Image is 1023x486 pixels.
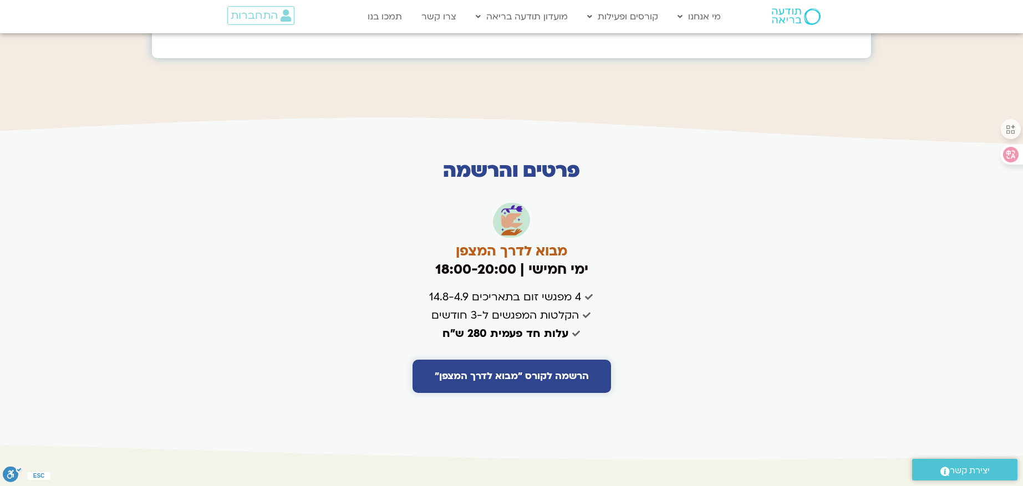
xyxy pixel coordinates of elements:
a: התחברות [227,6,294,25]
b: מבוא לדרך המצפן [456,242,567,260]
b: ימי חמישי | 18:00-20:00 [435,260,588,279]
span: הקלטות המפגשים ל-3 חודשים [431,306,582,325]
span: התחברות [231,9,278,22]
span: הרשמה לקורס "מבוא לדרך המצפן" [435,371,589,382]
a: מי אנחנו [672,6,726,27]
span: 4 מפגשי זום בתאריכים 14.8-4.9 [429,288,584,306]
a: הרשמה לקורס "מבוא לדרך המצפן" [413,360,611,393]
span: יצירת קשר [950,463,990,478]
a: תמכו בנו [362,6,408,27]
img: תודעה בריאה [772,8,821,25]
b: עלות חד פעמית 280 ש״ח [442,326,568,341]
a: יצירת קשר [912,459,1017,480]
a: קורסים ופעילות [582,6,664,27]
a: צרו קשר [416,6,462,27]
h2: פרטים והרשמה [276,161,747,181]
a: מועדון תודעה בריאה [470,6,573,27]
